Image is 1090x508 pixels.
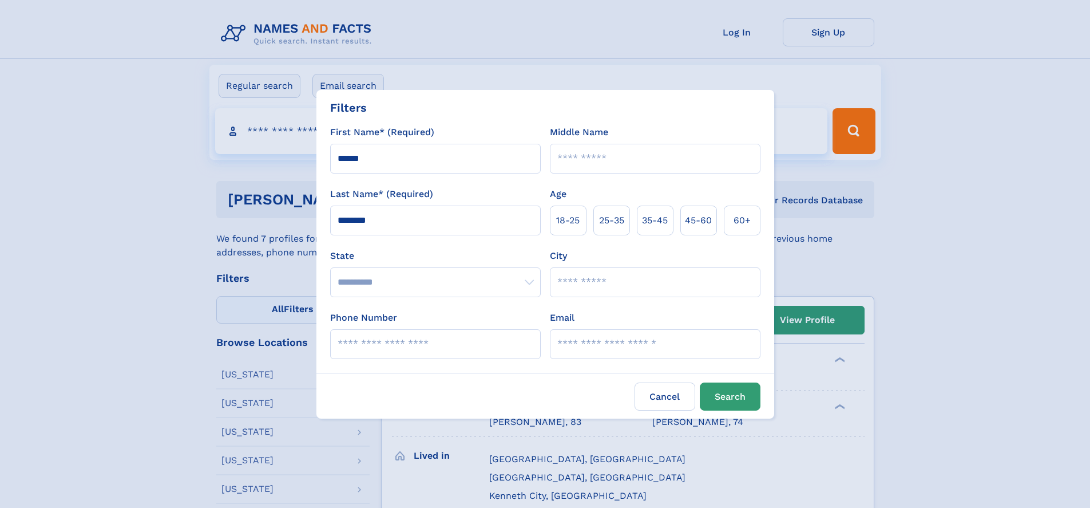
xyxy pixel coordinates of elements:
[734,214,751,227] span: 60+
[599,214,624,227] span: 25‑35
[550,249,567,263] label: City
[330,125,434,139] label: First Name* (Required)
[550,187,566,201] label: Age
[685,214,712,227] span: 45‑60
[700,383,760,411] button: Search
[330,311,397,325] label: Phone Number
[330,249,541,263] label: State
[330,99,367,116] div: Filters
[550,311,574,325] label: Email
[556,214,580,227] span: 18‑25
[550,125,608,139] label: Middle Name
[635,383,695,411] label: Cancel
[642,214,668,227] span: 35‑45
[330,187,433,201] label: Last Name* (Required)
